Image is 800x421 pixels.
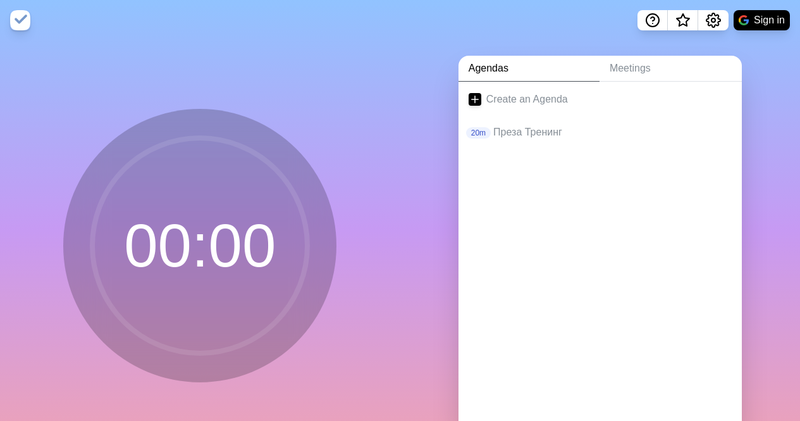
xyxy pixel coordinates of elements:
[458,56,600,82] a: Agendas
[734,10,790,30] button: Sign in
[466,127,491,139] p: 20m
[668,10,698,30] button: What’s new
[600,56,742,82] a: Meetings
[458,82,742,117] a: Create an Agenda
[493,125,732,140] p: Преза Тренинг
[637,10,668,30] button: Help
[698,10,729,30] button: Settings
[739,15,749,25] img: google logo
[10,10,30,30] img: timeblocks logo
